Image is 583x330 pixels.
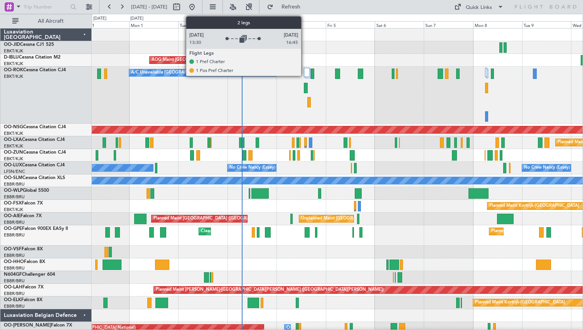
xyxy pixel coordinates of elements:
span: OO-VSF [4,247,22,251]
a: EBKT/KJK [4,143,23,149]
span: OO-ROK [4,68,23,72]
span: N604GF [4,272,22,277]
a: OO-JIDCessna CJ1 525 [4,42,54,47]
a: EBKT/KJK [4,131,23,136]
a: EBBR/BRU [4,303,25,309]
button: Quick Links [450,1,507,13]
div: Quick Links [466,4,492,12]
div: Cleaning [GEOGRAPHIC_DATA] ([GEOGRAPHIC_DATA] National) [201,226,330,237]
a: D-IBLUCessna Citation M2 [4,55,61,60]
a: EBKT/KJK [4,74,23,79]
div: Planned Maint Kortrijk-[GEOGRAPHIC_DATA] [475,297,565,308]
div: Planned Maint Kortrijk-[GEOGRAPHIC_DATA] [489,200,579,212]
div: [DATE] [93,15,106,22]
a: LFSN/ENC [4,169,25,174]
div: Tue 9 [522,21,571,28]
span: Refresh [275,4,307,10]
a: EBBR/BRU [4,253,25,258]
div: Unplanned Maint [GEOGRAPHIC_DATA] ([GEOGRAPHIC_DATA] National) [301,213,446,224]
span: D-IBLU [4,55,19,60]
span: OO-JID [4,42,20,47]
a: OO-ELKFalcon 8X [4,298,42,302]
a: EBBR/BRU [4,291,25,296]
a: EBBR/BRU [4,278,25,284]
span: OO-LUX [4,163,22,168]
a: EBKT/KJK [4,48,23,54]
div: No Crew Nancy (Essey) [229,162,275,174]
span: OO-[PERSON_NAME] [4,323,51,328]
a: EBBR/BRU [4,232,25,238]
a: OO-VSFFalcon 8X [4,247,43,251]
a: EBBR/BRU [4,219,25,225]
div: Wed 3 [227,21,276,28]
span: OO-LAH [4,285,22,290]
span: OO-NSG [4,125,23,129]
span: OO-FSX [4,201,22,206]
div: A/C Unavailable [GEOGRAPHIC_DATA]-[GEOGRAPHIC_DATA] [131,67,254,79]
a: OO-WLPGlobal 5500 [4,188,49,193]
div: Mon 1 [129,21,178,28]
div: Tue 2 [178,21,227,28]
a: N604GFChallenger 604 [4,272,55,277]
a: EBBR/BRU [4,265,25,271]
button: Refresh [263,1,310,13]
span: OO-AIE [4,214,20,218]
input: Trip Number [24,1,68,13]
span: OO-GPE [4,226,22,231]
span: [DATE] - [DATE] [131,3,167,10]
a: OO-LUXCessna Citation CJ4 [4,163,65,168]
div: Mon 8 [473,21,522,28]
span: OO-LXA [4,137,22,142]
div: Thu 4 [276,21,325,28]
a: EBKT/KJK [4,207,23,213]
span: OO-ELK [4,298,21,302]
div: Sun 7 [424,21,473,28]
a: OO-LAHFalcon 7X [4,285,44,290]
div: Planned Maint [PERSON_NAME]-[GEOGRAPHIC_DATA][PERSON_NAME] ([GEOGRAPHIC_DATA][PERSON_NAME]) [156,284,384,296]
span: OO-SLM [4,176,22,180]
div: No Crew Nancy (Essey) [524,162,570,174]
div: Fri 5 [326,21,375,28]
span: OO-ZUN [4,150,23,155]
div: Planned Maint [GEOGRAPHIC_DATA] ([GEOGRAPHIC_DATA]) [153,213,275,224]
a: OO-GPEFalcon 900EX EASy II [4,226,68,231]
a: EBKT/KJK [4,61,23,67]
a: EBBR/BRU [4,194,25,200]
span: OO-WLP [4,188,23,193]
a: OO-[PERSON_NAME]Falcon 7X [4,323,72,328]
a: OO-SLMCessna Citation XLS [4,176,65,180]
div: Sun 31 [80,21,129,28]
a: OO-ZUNCessna Citation CJ4 [4,150,66,155]
a: OO-HHOFalcon 8X [4,260,45,264]
button: All Aircraft [8,15,84,27]
a: EBBR/BRU [4,181,25,187]
div: [DATE] [130,15,143,22]
a: OO-NSGCessna Citation CJ4 [4,125,66,129]
div: AOG Maint [GEOGRAPHIC_DATA] ([GEOGRAPHIC_DATA] National) [152,54,285,66]
a: OO-AIEFalcon 7X [4,214,42,218]
a: OO-LXACessna Citation CJ4 [4,137,65,142]
span: All Aircraft [20,18,81,24]
span: OO-HHO [4,260,24,264]
div: No Crew [GEOGRAPHIC_DATA] ([GEOGRAPHIC_DATA] National) [229,54,359,66]
a: OO-FSXFalcon 7X [4,201,43,206]
div: Sat 6 [375,21,424,28]
a: EBKT/KJK [4,156,23,162]
a: OO-ROKCessna Citation CJ4 [4,68,66,72]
